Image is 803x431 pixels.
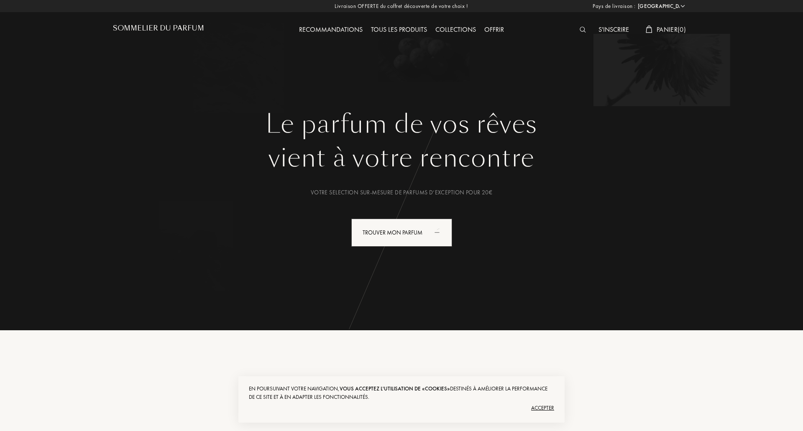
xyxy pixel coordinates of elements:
h1: Le parfum de vos rêves [119,109,684,139]
div: Tous les produits [367,25,431,36]
div: Accepter [249,401,554,415]
div: Trouver mon parfum [351,219,452,247]
a: Recommandations [295,25,367,34]
h1: Sommelier du Parfum [113,24,204,32]
span: Panier ( 0 ) [657,25,686,34]
div: Recommandations [295,25,367,36]
a: S'inscrire [594,25,633,34]
div: Collections [431,25,480,36]
a: Offrir [480,25,508,34]
a: Collections [431,25,480,34]
div: Votre selection sur-mesure de parfums d’exception pour 20€ [119,188,684,197]
div: S'inscrire [594,25,633,36]
div: Offrir [480,25,508,36]
span: Pays de livraison : [593,2,636,10]
a: Trouver mon parfumanimation [345,219,458,247]
img: cart_white.svg [646,26,652,33]
a: Sommelier du Parfum [113,24,204,36]
div: En poursuivant votre navigation, destinés à améliorer la performance de ce site et à en adapter l... [249,385,554,401]
span: vous acceptez l'utilisation de «cookies» [340,385,450,392]
img: search_icn_white.svg [580,27,586,33]
div: animation [432,224,448,240]
div: vient à votre rencontre [119,139,684,177]
a: Tous les produits [367,25,431,34]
